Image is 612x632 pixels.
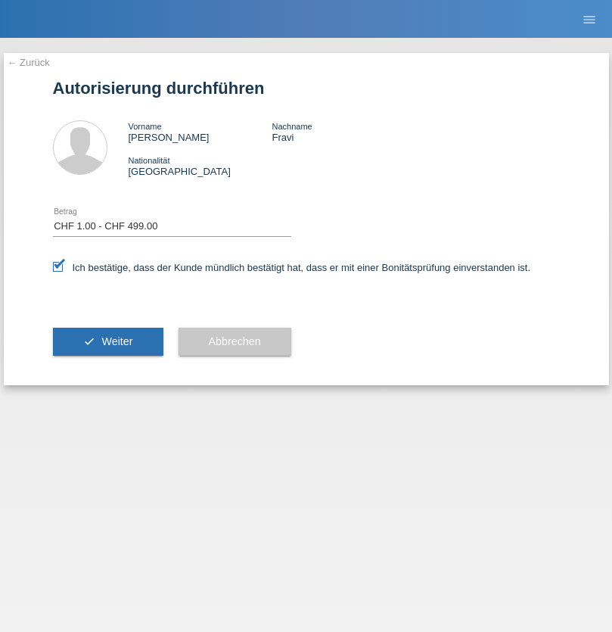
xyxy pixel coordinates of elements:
[209,335,261,347] span: Abbrechen
[129,154,272,177] div: [GEOGRAPHIC_DATA]
[272,120,415,143] div: Fravi
[8,57,50,68] a: ← Zurück
[574,14,604,23] a: menu
[582,12,597,27] i: menu
[53,328,163,356] button: check Weiter
[101,335,132,347] span: Weiter
[129,120,272,143] div: [PERSON_NAME]
[53,262,531,273] label: Ich bestätige, dass der Kunde mündlich bestätigt hat, dass er mit einer Bonitätsprüfung einversta...
[272,122,312,131] span: Nachname
[129,122,162,131] span: Vorname
[53,79,560,98] h1: Autorisierung durchführen
[129,156,170,165] span: Nationalität
[179,328,291,356] button: Abbrechen
[83,335,95,347] i: check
